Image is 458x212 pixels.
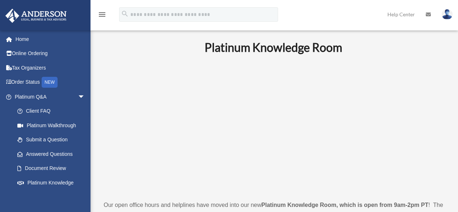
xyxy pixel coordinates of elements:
a: menu [98,13,106,19]
img: User Pic [442,9,453,20]
img: Anderson Advisors Platinum Portal [3,9,69,23]
i: menu [98,10,106,19]
a: Platinum Walkthrough [10,118,96,133]
a: Order StatusNEW [5,75,96,90]
a: Document Review [10,161,96,176]
i: search [121,10,129,18]
div: NEW [42,77,58,88]
a: Online Ordering [5,46,96,61]
a: Platinum Knowledge Room [10,175,92,199]
a: Platinum Q&Aarrow_drop_down [5,90,96,104]
a: Answered Questions [10,147,96,161]
b: Platinum Knowledge Room [205,40,342,54]
a: Tax Organizers [5,61,96,75]
span: arrow_drop_down [78,90,92,104]
iframe: 231110_Toby_KnowledgeRoom [165,64,382,187]
a: Home [5,32,96,46]
strong: Platinum Knowledge Room, which is open from 9am-2pm PT [261,202,428,208]
a: Client FAQ [10,104,96,119]
a: Submit a Question [10,133,96,147]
